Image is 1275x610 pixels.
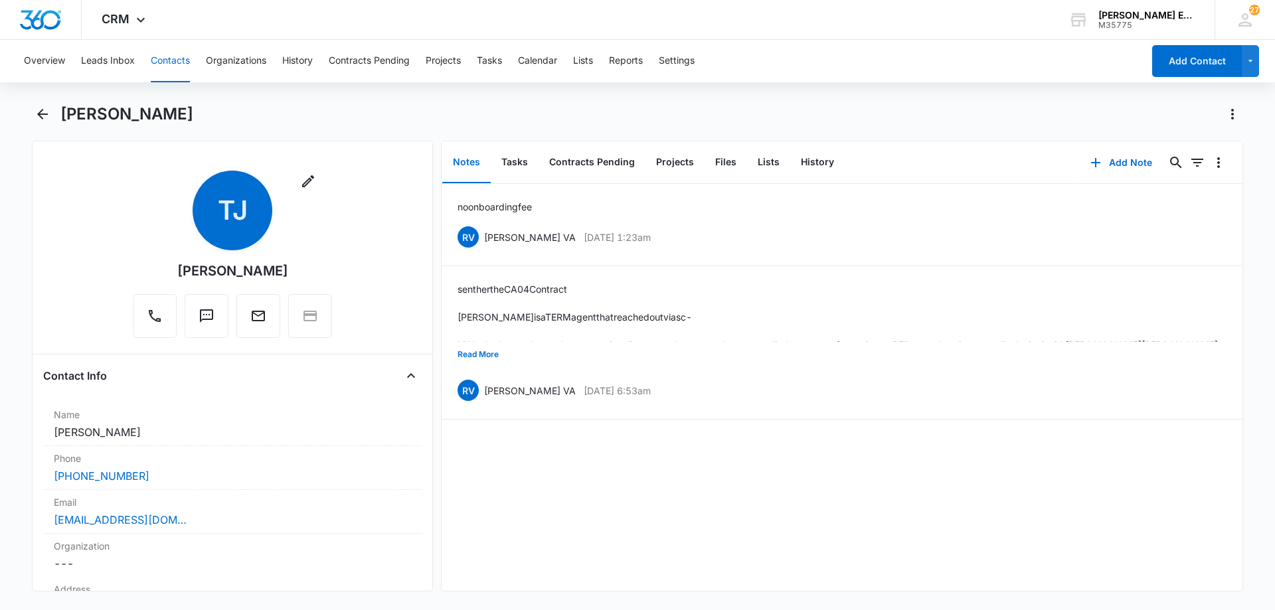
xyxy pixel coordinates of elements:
[43,368,107,384] h4: Contact Info
[236,294,280,338] button: Email
[458,338,1227,366] p: Hi Alysha, I wanted to reach out to you since I just passed my renewal courses and in the process...
[1222,104,1243,125] button: Actions
[81,40,135,82] button: Leads Inbox
[1249,5,1260,15] div: notifications count
[282,40,313,82] button: History
[458,342,499,367] button: Read More
[1098,21,1195,30] div: account id
[54,495,411,509] label: Email
[790,142,845,183] button: History
[1249,5,1260,15] span: 27
[206,40,266,82] button: Organizations
[1098,10,1195,21] div: account name
[43,402,422,446] div: Name[PERSON_NAME]
[705,142,747,183] button: Files
[133,315,177,326] a: Call
[177,261,288,281] div: [PERSON_NAME]
[539,142,645,183] button: Contracts Pending
[477,40,502,82] button: Tasks
[426,40,461,82] button: Projects
[491,142,539,183] button: Tasks
[747,142,790,183] button: Lists
[32,104,52,125] button: Back
[400,365,422,386] button: Close
[54,451,411,465] label: Phone
[54,582,411,596] label: Address
[185,315,228,326] a: Text
[193,171,272,250] span: TJ
[458,200,532,214] p: no onboarding fee
[54,556,411,572] dd: ---
[54,468,149,484] a: [PHONE_NUMBER]
[60,104,193,124] h1: [PERSON_NAME]
[43,534,422,577] div: Organization---
[484,384,576,398] p: [PERSON_NAME] VA
[54,424,411,440] dd: [PERSON_NAME]
[573,40,593,82] button: Lists
[458,380,479,401] span: RV
[645,142,705,183] button: Projects
[54,512,187,528] a: [EMAIL_ADDRESS][DOMAIN_NAME]
[584,384,651,398] p: [DATE] 6:53am
[1077,147,1165,179] button: Add Note
[43,446,422,490] div: Phone[PHONE_NUMBER]
[43,490,422,534] div: Email[EMAIL_ADDRESS][DOMAIN_NAME]
[609,40,643,82] button: Reports
[329,40,410,82] button: Contracts Pending
[1152,45,1242,77] button: Add Contact
[1208,152,1229,173] button: Overflow Menu
[151,40,190,82] button: Contacts
[458,282,1227,296] p: sent her the CA 04 Contract
[1165,152,1187,173] button: Search...
[458,226,479,248] span: RV
[133,294,177,338] button: Call
[24,40,65,82] button: Overview
[584,230,651,244] p: [DATE] 1:23am
[442,142,491,183] button: Notes
[54,408,411,421] label: Name
[102,12,129,26] span: CRM
[236,315,280,326] a: Email
[1187,152,1208,173] button: Filters
[518,40,557,82] button: Calendar
[185,294,228,338] button: Text
[458,310,1227,324] p: [PERSON_NAME] is a TERM agent that reached out via sc-
[484,230,576,244] p: [PERSON_NAME] VA
[54,539,411,553] label: Organization
[659,40,695,82] button: Settings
